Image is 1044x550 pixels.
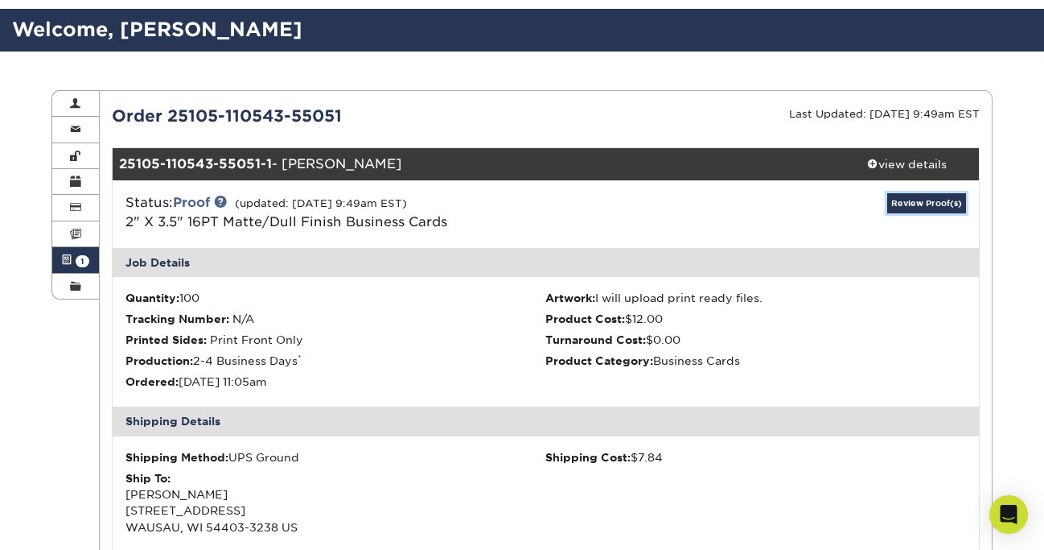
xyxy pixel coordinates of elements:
[235,197,407,209] small: (updated: [DATE] 9:49am EST)
[113,407,980,436] div: Shipping Details
[125,472,171,485] strong: Ship To:
[119,156,272,172] strong: 25105-110543-55051-1
[125,354,193,367] strong: Production:
[113,248,980,277] div: Job Details
[545,451,631,464] strong: Shipping Cost:
[173,195,210,210] a: Proof
[989,495,1028,534] div: Open Intercom Messenger
[834,156,979,172] div: view details
[100,104,546,128] div: Order 25105-110543-55051
[210,333,303,346] span: Print Front Only
[125,292,179,304] strong: Quantity:
[545,290,966,306] li: I will upload print ready files.
[545,333,646,346] strong: Turnaround Cost:
[545,312,625,325] strong: Product Cost:
[545,292,595,304] strong: Artwork:
[545,354,653,367] strong: Product Category:
[125,374,546,390] li: [DATE] 11:05am
[125,451,228,464] strong: Shipping Method:
[887,193,966,213] a: Review Proof(s)
[125,470,546,536] div: [PERSON_NAME] [STREET_ADDRESS] WAUSAU, WI 54403-3238 US
[834,148,979,180] a: view details
[545,353,966,369] li: Business Cards
[125,353,546,369] li: 2-4 Business Days
[76,255,89,267] span: 1
[545,449,966,465] div: $7.84
[789,108,980,120] small: Last Updated: [DATE] 9:49am EST
[545,332,966,348] li: $0.00
[125,375,179,388] strong: Ordered:
[232,312,254,325] span: N/A
[125,312,229,325] strong: Tracking Number:
[113,193,690,232] div: Status:
[545,311,966,327] li: $12.00
[125,449,546,465] div: UPS Ground
[125,214,447,230] a: 2" X 3.5" 16PT Matte/Dull Finish Business Cards
[52,247,99,273] a: 1
[125,290,546,306] li: 100
[125,333,207,346] strong: Printed Sides:
[113,148,835,180] div: - [PERSON_NAME]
